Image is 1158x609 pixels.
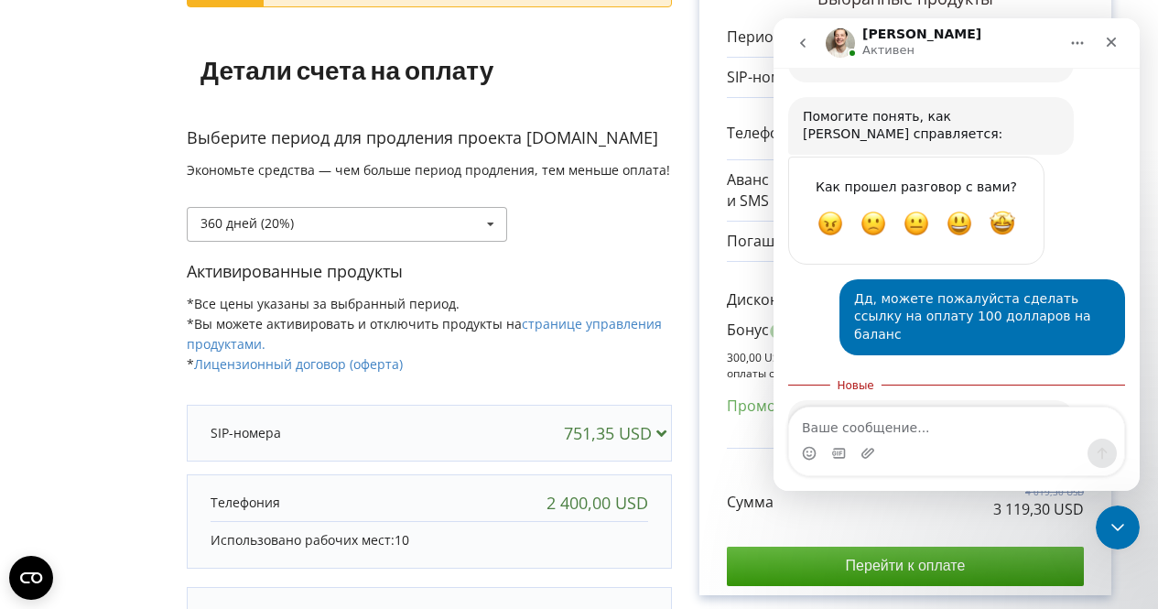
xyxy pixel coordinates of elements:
[727,123,806,144] p: Телефония
[395,531,409,549] span: 10
[1096,506,1140,549] iframe: Intercom live chat
[187,295,460,312] span: *Все цены указаны за выбранный период.
[187,315,662,353] span: *Вы можете активировать и отключить продукты на
[727,547,1084,585] input: Перейти к оплате
[87,428,102,442] button: Добавить вложение
[993,499,1084,520] p: 3 119,30 USD
[727,492,774,513] p: Сумма
[211,424,281,442] p: SIP-номера
[727,350,1084,381] p: 300,00 USD бонусов станут доступны через 270 дней после оплаты счета
[774,18,1140,491] iframe: Intercom live chat
[727,289,786,310] p: Дисконт
[187,126,672,150] p: Выберите период для продления проекта [DOMAIN_NAME]
[727,27,782,48] p: Период
[211,494,280,512] p: Телефония
[16,389,351,420] textarea: Ваше сообщение...
[187,26,507,114] h1: Детали счета на оплату
[9,556,53,600] button: Open CMP widget
[58,428,72,442] button: Средство выбора GIF-файла
[194,355,403,373] a: Лицензионный договор (оферта)
[211,531,648,549] p: Использовано рабочих мест:
[15,382,352,480] div: Vladyslav говорит…
[993,485,1084,498] p: 4 019,30 USD
[727,396,801,417] p: Промокод
[727,169,1015,212] p: Аванс на пакеты связи, переадресацию и SMS
[200,217,294,230] div: 360 дней (20%)
[564,424,675,442] div: 751,35 USD
[187,260,672,284] p: Активированные продукты
[187,315,662,353] a: странице управления продуктами.
[314,420,343,450] button: Отправить сообщение…
[187,161,670,179] span: Экономьте средства — чем больше период продления, тем меньше оплата!
[727,320,769,341] p: Бонус
[547,494,648,512] div: 2 400,00 USD
[15,382,300,440] div: Гаразд, очікуйте, відправлю вам посилання
[727,231,925,252] p: Погашение задолженности
[28,428,43,442] button: Средство выбора эмодзи
[727,67,807,88] p: SIP-номера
